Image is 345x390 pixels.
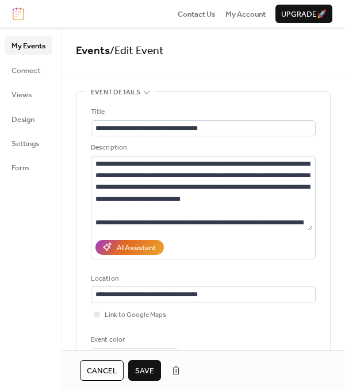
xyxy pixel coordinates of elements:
[95,240,164,255] button: AI Assistant
[11,138,39,150] span: Settings
[281,9,327,20] span: Upgrade 🚀
[91,106,313,118] div: Title
[76,40,110,62] a: Events
[275,5,332,23] button: Upgrade🚀
[5,110,52,128] a: Design
[5,61,52,79] a: Connect
[117,242,156,254] div: AI Assistant
[135,365,154,377] span: Save
[225,9,266,20] span: My Account
[91,273,313,285] div: Location
[178,9,216,20] span: Contact Us
[87,365,117,377] span: Cancel
[178,8,216,20] a: Contact Us
[80,360,124,381] button: Cancel
[91,87,140,98] span: Event details
[11,114,34,125] span: Design
[11,40,45,52] span: My Events
[110,40,164,62] span: / Edit Event
[5,134,52,152] a: Settings
[5,36,52,55] a: My Events
[105,309,166,321] span: Link to Google Maps
[13,7,24,20] img: logo
[91,142,313,154] div: Description
[5,85,52,104] a: Views
[128,360,161,381] button: Save
[91,334,175,346] div: Event color
[11,89,32,101] span: Views
[5,158,52,177] a: Form
[11,65,40,77] span: Connect
[225,8,266,20] a: My Account
[11,162,29,174] span: Form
